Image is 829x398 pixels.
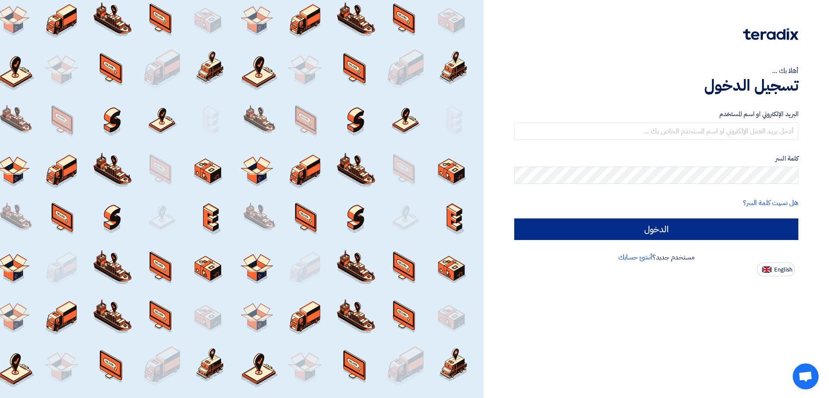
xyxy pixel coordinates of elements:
[793,363,819,389] a: Open chat
[757,262,795,276] button: English
[618,252,652,262] a: أنشئ حسابك
[514,252,798,262] div: مستخدم جديد؟
[514,66,798,76] div: أهلا بك ...
[743,28,798,40] img: Teradix logo
[514,154,798,164] label: كلمة السر
[774,267,792,273] span: English
[514,218,798,240] input: الدخول
[762,266,772,273] img: en-US.png
[514,109,798,119] label: البريد الإلكتروني او اسم المستخدم
[743,198,798,208] a: هل نسيت كلمة السر؟
[514,123,798,140] input: أدخل بريد العمل الإلكتروني او اسم المستخدم الخاص بك ...
[514,76,798,95] h1: تسجيل الدخول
